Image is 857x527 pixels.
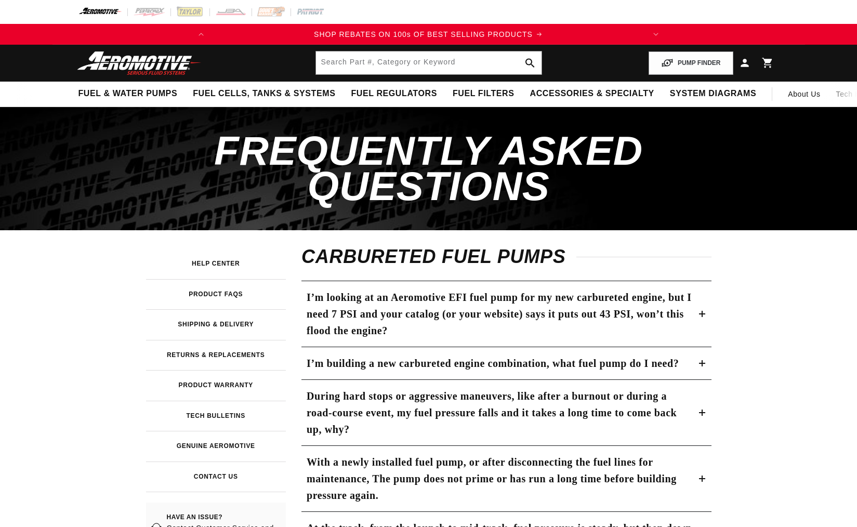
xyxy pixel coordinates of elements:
[307,289,695,339] h3: I’m looking at an Aeromotive EFI fuel pump for my new carbureted engine, but I need 7 PSI and you...
[788,90,820,98] span: About Us
[316,51,542,74] input: Search by Part Number, Category or Keyword
[301,380,711,445] summary: During hard stops or aggressive maneuvers, like after a burnout or during a road-course event, my...
[189,292,243,297] h3: Product FAQs
[187,413,245,419] h3: Tech Bulletins
[307,388,695,438] h3: During hard stops or aggressive maneuvers, like after a burnout or during a road-course event, my...
[146,462,286,492] a: Contact Us
[519,51,542,74] button: search button
[52,24,805,45] slideshow-component: Translation missing: en.sections.announcements.announcement_bar
[78,88,178,99] span: Fuel & Water Pumps
[71,82,186,106] summary: Fuel & Water Pumps
[314,30,533,38] span: SHOP REBATES ON 100s OF BEST SELLING PRODUCTS
[167,352,265,358] h3: Returns & Replacements
[212,29,645,40] a: SHOP REBATES ON 100s OF BEST SELLING PRODUCTS
[212,29,645,40] div: Announcement
[307,454,695,504] h3: With a newly installed fuel pump, or after disconnecting the fuel lines for maintenance, The pump...
[351,88,437,99] span: Fuel Regulators
[191,24,212,45] button: Translation missing: en.sections.announcements.previous_announcement
[185,82,343,106] summary: Fuel Cells, Tanks & Systems
[192,261,240,267] h3: Help Center
[453,88,515,99] span: Fuel Filters
[214,128,643,209] span: Frequently Asked Questions
[146,431,286,462] a: Genuine Aeromotive
[74,51,204,75] img: Aeromotive
[146,370,286,401] a: Product Warranty
[146,309,286,340] a: Shipping & Delivery
[343,82,444,106] summary: Fuel Regulators
[301,281,711,347] summary: I’m looking at an Aeromotive EFI fuel pump for my new carbureted engine, but I need 7 PSI and you...
[146,401,286,431] a: Tech Bulletins
[146,279,286,310] a: Product FAQs
[212,29,645,40] div: 1 of 2
[645,24,666,45] button: Translation missing: en.sections.announcements.next_announcement
[445,82,522,106] summary: Fuel Filters
[780,82,828,107] a: About Us
[670,88,756,99] span: System Diagrams
[177,443,255,449] h3: Genuine Aeromotive
[178,322,254,327] h3: Shipping & Delivery
[193,88,335,99] span: Fuel Cells, Tanks & Systems
[301,347,711,379] summary: I’m building a new carbureted engine combination, what fuel pump do I need?
[522,82,662,106] summary: Accessories & Specialty
[146,248,286,279] a: Help Center
[662,82,764,106] summary: System Diagrams
[307,355,679,372] h3: I’m building a new carbureted engine combination, what fuel pump do I need?
[146,340,286,371] a: Returns & Replacements
[194,474,238,480] h3: Contact Us
[167,513,281,522] span: Have an issue?
[301,246,576,267] span: Carbureted Fuel Pumps
[178,383,253,388] h3: Product Warranty
[530,88,654,99] span: Accessories & Specialty
[301,446,711,511] summary: With a newly installed fuel pump, or after disconnecting the fuel lines for maintenance, The pump...
[649,51,733,75] button: PUMP FINDER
